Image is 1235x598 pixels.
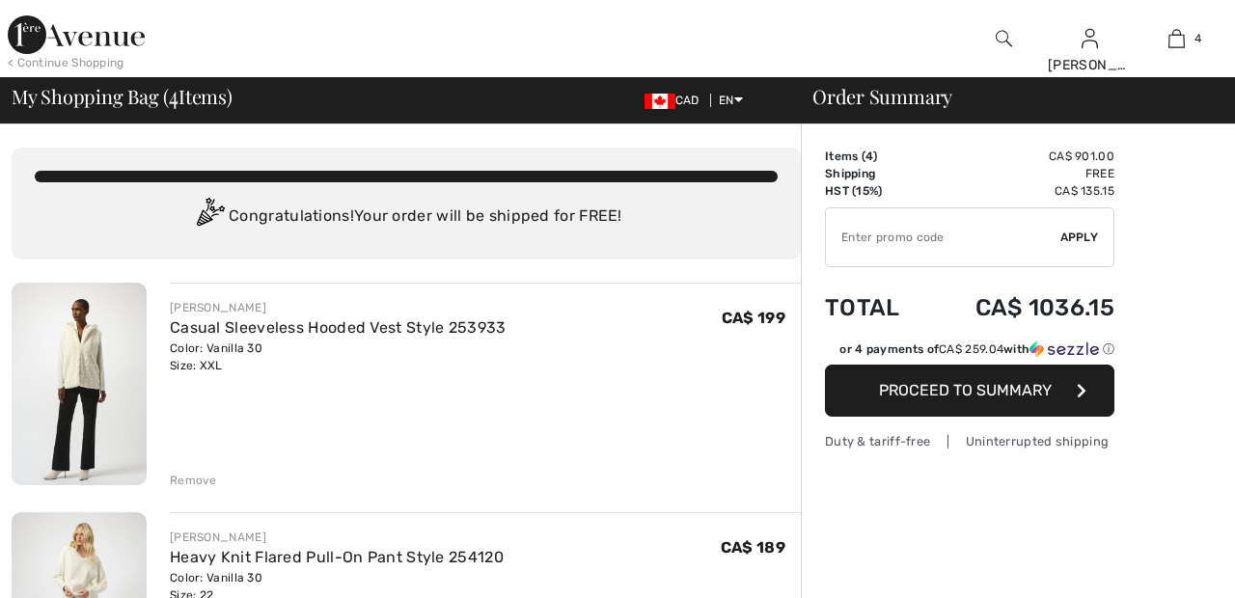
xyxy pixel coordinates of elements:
a: Sign In [1082,29,1098,47]
div: [PERSON_NAME] [170,299,507,316]
img: search the website [996,27,1012,50]
span: My Shopping Bag ( Items) [12,87,233,106]
span: EN [719,94,743,107]
div: Color: Vanilla 30 Size: XXL [170,340,507,374]
img: Casual Sleeveless Hooded Vest Style 253933 [12,283,147,485]
td: CA$ 135.15 [926,182,1114,200]
div: Congratulations! Your order will be shipped for FREE! [35,198,778,236]
a: Casual Sleeveless Hooded Vest Style 253933 [170,318,507,337]
img: Congratulation2.svg [190,198,229,236]
img: Canadian Dollar [645,94,675,109]
img: Sezzle [1029,340,1099,358]
span: CAD [645,94,707,107]
a: 4 [1134,27,1219,50]
button: Proceed to Summary [825,365,1114,417]
div: Remove [170,472,217,489]
span: CA$ 189 [721,538,785,557]
td: Total [825,275,926,340]
span: 4 [1194,30,1201,47]
div: Order Summary [789,87,1223,106]
span: CA$ 199 [722,309,785,327]
input: Promo code [826,208,1060,266]
div: [PERSON_NAME] [1048,55,1133,75]
span: CA$ 259.04 [939,342,1003,356]
span: 4 [169,82,178,107]
td: CA$ 901.00 [926,148,1114,165]
img: 1ère Avenue [8,15,145,54]
td: Items ( ) [825,148,926,165]
div: [PERSON_NAME] [170,529,504,546]
a: Heavy Knit Flared Pull-On Pant Style 254120 [170,548,504,566]
span: Apply [1060,229,1099,246]
div: or 4 payments of with [839,340,1114,358]
td: HST (15%) [825,182,926,200]
span: Proceed to Summary [879,381,1052,399]
div: or 4 payments ofCA$ 259.04withSezzle Click to learn more about Sezzle [825,340,1114,365]
span: 4 [865,149,873,163]
div: Duty & tariff-free | Uninterrupted shipping [825,432,1114,450]
div: < Continue Shopping [8,54,124,71]
td: Shipping [825,165,926,182]
img: My Bag [1168,27,1185,50]
td: CA$ 1036.15 [926,275,1114,340]
img: My Info [1082,27,1098,50]
td: Free [926,165,1114,182]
